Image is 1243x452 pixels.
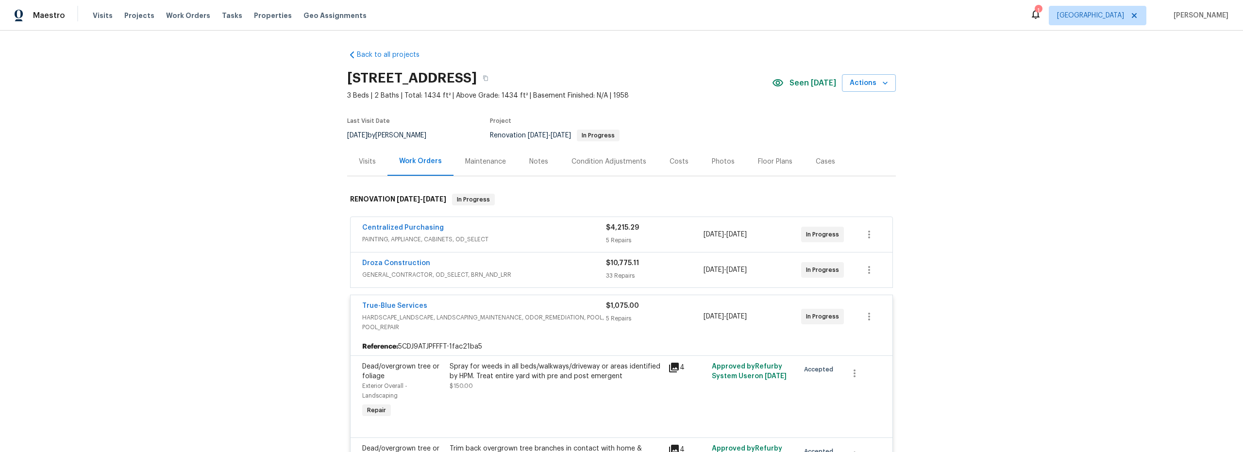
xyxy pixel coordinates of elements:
[222,12,242,19] span: Tasks
[842,74,896,92] button: Actions
[712,363,787,380] span: Approved by Refurby System User on
[816,157,835,167] div: Cases
[362,363,439,380] span: Dead/overgrown tree or foliage
[362,224,444,231] a: Centralized Purchasing
[606,235,704,245] div: 5 Repairs
[350,194,446,205] h6: RENOVATION
[450,362,662,381] div: Spray for weeds in all beds/walkways/driveway or areas identified by HPM. Treat entire yard with ...
[704,231,724,238] span: [DATE]
[362,342,398,352] b: Reference:
[362,302,427,309] a: True-Blue Services
[347,184,896,215] div: RENOVATION [DATE]-[DATE]In Progress
[1035,6,1041,16] div: 1
[359,157,376,167] div: Visits
[362,383,407,399] span: Exterior Overall - Landscaping
[450,383,473,389] span: $150.00
[726,267,747,273] span: [DATE]
[33,11,65,20] span: Maestro
[806,312,843,321] span: In Progress
[578,133,619,138] span: In Progress
[726,231,747,238] span: [DATE]
[166,11,210,20] span: Work Orders
[477,69,494,87] button: Copy Address
[397,196,446,202] span: -
[362,270,606,280] span: GENERAL_CONTRACTOR, OD_SELECT, BRN_AND_LRR
[347,130,438,141] div: by [PERSON_NAME]
[465,157,506,167] div: Maintenance
[363,405,390,415] span: Repair
[347,91,772,100] span: 3 Beds | 2 Baths | Total: 1434 ft² | Above Grade: 1434 ft² | Basement Finished: N/A | 1958
[806,265,843,275] span: In Progress
[850,77,888,89] span: Actions
[351,338,892,355] div: 5CDJ9ATJPFFFT-1fac21ba5
[528,132,571,139] span: -
[670,157,689,167] div: Costs
[606,260,639,267] span: $10,775.11
[606,224,639,231] span: $4,215.29
[254,11,292,20] span: Properties
[726,313,747,320] span: [DATE]
[347,73,477,83] h2: [STREET_ADDRESS]
[399,156,442,166] div: Work Orders
[1057,11,1124,20] span: [GEOGRAPHIC_DATA]
[303,11,367,20] span: Geo Assignments
[347,118,390,124] span: Last Visit Date
[529,157,548,167] div: Notes
[606,314,704,323] div: 5 Repairs
[490,132,620,139] span: Renovation
[347,132,368,139] span: [DATE]
[397,196,420,202] span: [DATE]
[490,118,511,124] span: Project
[704,230,747,239] span: -
[712,157,735,167] div: Photos
[704,313,724,320] span: [DATE]
[606,302,639,309] span: $1,075.00
[704,267,724,273] span: [DATE]
[571,157,646,167] div: Condition Adjustments
[551,132,571,139] span: [DATE]
[528,132,548,139] span: [DATE]
[765,373,787,380] span: [DATE]
[606,271,704,281] div: 33 Repairs
[668,362,706,373] div: 4
[704,265,747,275] span: -
[362,313,606,332] span: HARDSCAPE_LANDSCAPE, LANDSCAPING_MAINTENANCE, ODOR_REMEDIATION, POOL, POOL_REPAIR
[804,365,837,374] span: Accepted
[93,11,113,20] span: Visits
[704,312,747,321] span: -
[362,260,430,267] a: Droza Construction
[1170,11,1228,20] span: [PERSON_NAME]
[124,11,154,20] span: Projects
[806,230,843,239] span: In Progress
[758,157,792,167] div: Floor Plans
[789,78,836,88] span: Seen [DATE]
[453,195,494,204] span: In Progress
[347,50,440,60] a: Back to all projects
[423,196,446,202] span: [DATE]
[362,234,606,244] span: PAINTING, APPLIANCE, CABINETS, OD_SELECT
